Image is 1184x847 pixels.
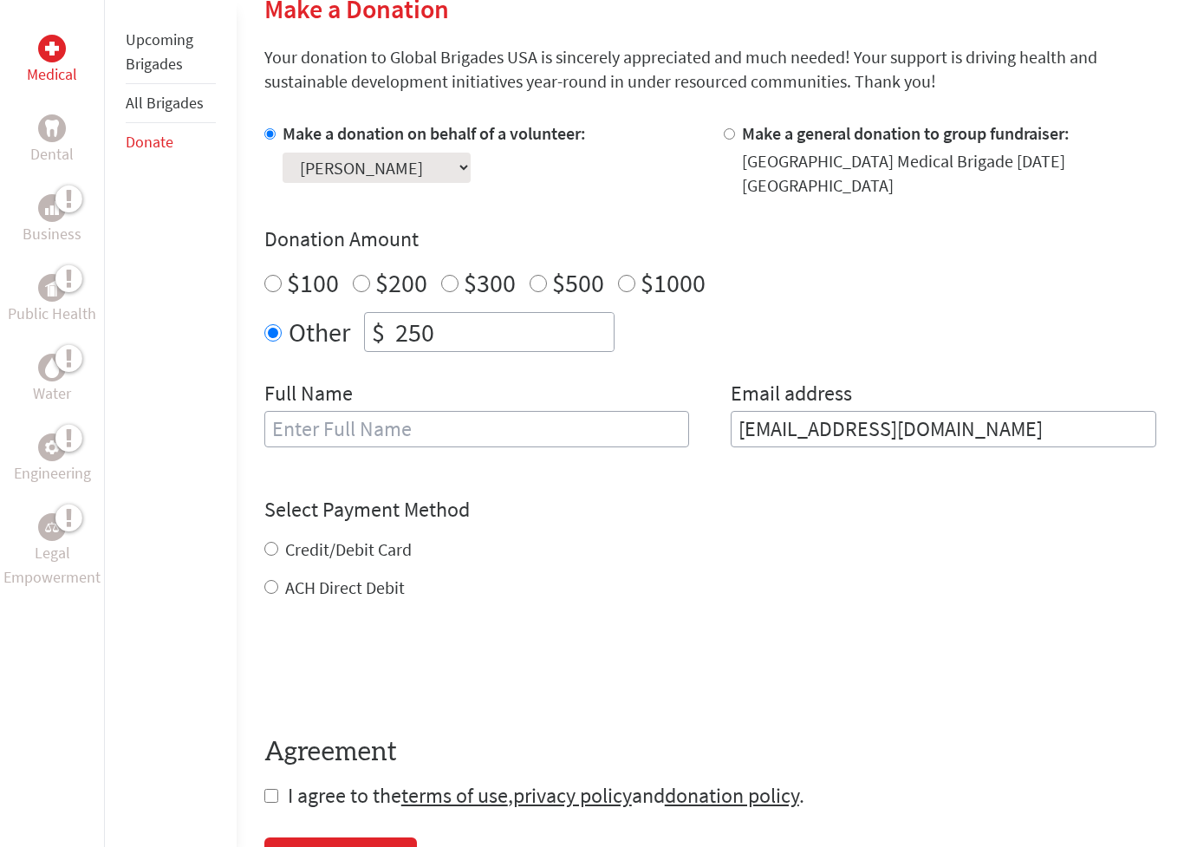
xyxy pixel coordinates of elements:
[731,411,1156,447] input: Your Email
[401,782,508,809] a: terms of use
[288,782,804,809] span: I agree to the , and .
[3,541,101,590] p: Legal Empowerment
[33,381,71,406] p: Water
[464,266,516,299] label: $300
[38,114,66,142] div: Dental
[264,635,528,702] iframe: reCAPTCHA
[38,433,66,461] div: Engineering
[392,313,614,351] input: Enter Amount
[365,313,392,351] div: $
[126,84,216,123] li: All Brigades
[38,35,66,62] div: Medical
[38,274,66,302] div: Public Health
[742,149,1156,198] div: [GEOGRAPHIC_DATA] Medical Brigade [DATE] [GEOGRAPHIC_DATA]
[45,42,59,55] img: Medical
[45,357,59,377] img: Water
[264,411,690,447] input: Enter Full Name
[264,737,1156,768] h4: Agreement
[264,225,1156,253] h4: Donation Amount
[14,433,91,485] a: EngineeringEngineering
[38,194,66,222] div: Business
[665,782,799,809] a: donation policy
[23,194,81,246] a: BusinessBusiness
[3,513,101,590] a: Legal EmpowermentLegal Empowerment
[33,354,71,406] a: WaterWater
[731,380,852,411] label: Email address
[285,538,412,560] label: Credit/Debit Card
[285,577,405,598] label: ACH Direct Debit
[23,222,81,246] p: Business
[513,782,632,809] a: privacy policy
[27,62,77,87] p: Medical
[45,279,59,296] img: Public Health
[45,120,59,136] img: Dental
[552,266,604,299] label: $500
[641,266,706,299] label: $1000
[30,114,74,166] a: DentalDental
[742,122,1070,144] label: Make a general donation to group fundraiser:
[38,513,66,541] div: Legal Empowerment
[375,266,427,299] label: $200
[45,440,59,454] img: Engineering
[14,461,91,485] p: Engineering
[264,45,1156,94] p: Your donation to Global Brigades USA is sincerely appreciated and much needed! Your support is dr...
[27,35,77,87] a: MedicalMedical
[264,496,1156,524] h4: Select Payment Method
[45,201,59,215] img: Business
[30,142,74,166] p: Dental
[38,354,66,381] div: Water
[283,122,586,144] label: Make a donation on behalf of a volunteer:
[126,132,173,152] a: Donate
[126,93,204,113] a: All Brigades
[126,21,216,84] li: Upcoming Brigades
[45,522,59,532] img: Legal Empowerment
[289,312,350,352] label: Other
[8,274,96,326] a: Public HealthPublic Health
[287,266,339,299] label: $100
[8,302,96,326] p: Public Health
[126,29,193,74] a: Upcoming Brigades
[264,380,353,411] label: Full Name
[126,123,216,161] li: Donate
